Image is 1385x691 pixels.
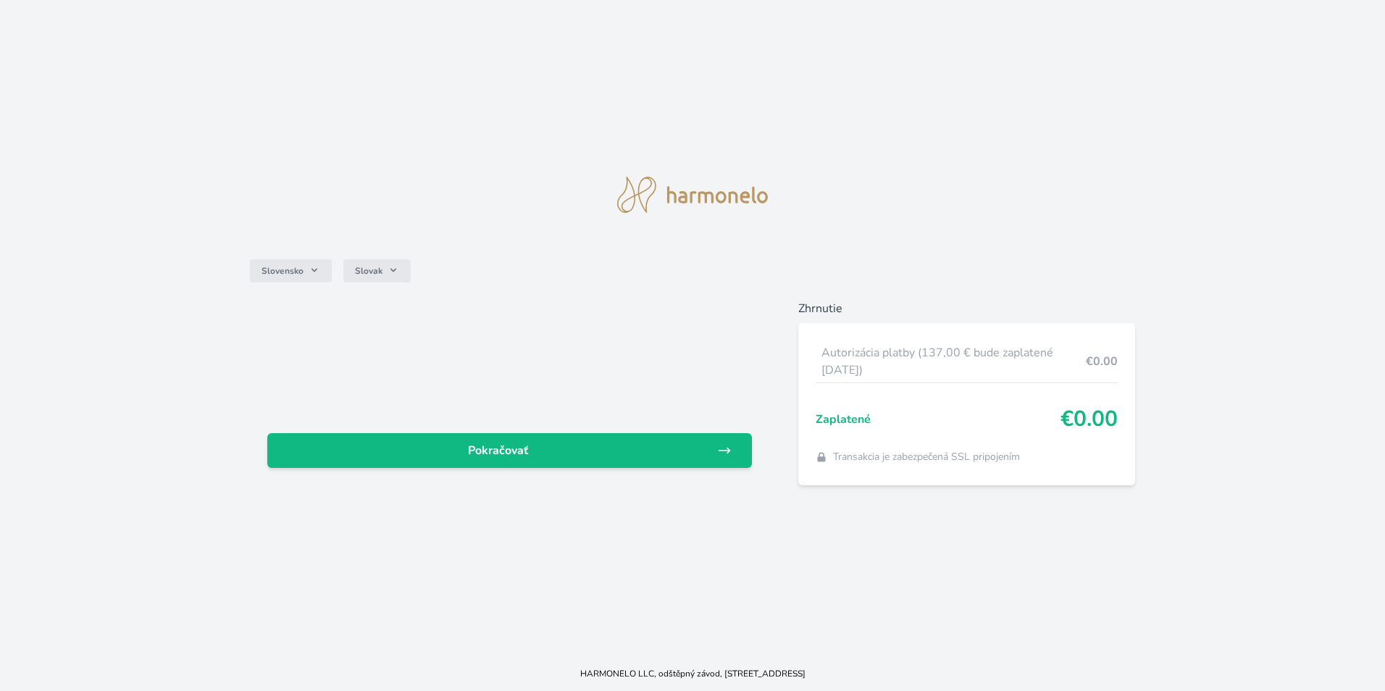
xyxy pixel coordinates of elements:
[267,433,752,468] a: Pokračovať
[1086,353,1118,370] span: €0.00
[798,300,1135,317] h6: Zhrnutie
[250,259,332,282] button: Slovensko
[355,265,382,277] span: Slovak
[1060,406,1118,432] span: €0.00
[816,411,1060,428] span: Zaplatené
[343,259,411,282] button: Slovak
[617,177,768,213] img: logo.svg
[261,265,304,277] span: Slovensko
[821,344,1086,379] span: Autorizácia platby (137,00 € bude zaplatené [DATE])
[833,450,1020,464] span: Transakcia je zabezpečená SSL pripojením
[279,442,717,459] span: Pokračovať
